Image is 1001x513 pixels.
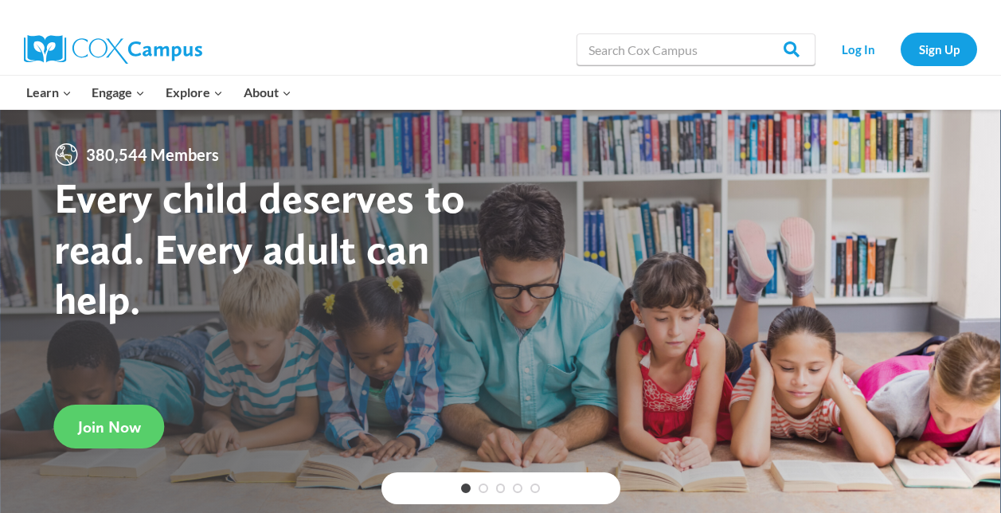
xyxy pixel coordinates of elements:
[92,82,145,103] span: Engage
[530,484,540,493] a: 5
[901,33,977,65] a: Sign Up
[496,484,506,493] a: 3
[823,33,977,65] nav: Secondary Navigation
[513,484,522,493] a: 4
[823,33,893,65] a: Log In
[78,417,141,437] span: Join Now
[461,484,471,493] a: 1
[24,35,202,64] img: Cox Campus
[80,142,225,167] span: 380,544 Members
[16,76,301,109] nav: Primary Navigation
[479,484,488,493] a: 2
[54,405,165,448] a: Join Now
[26,82,72,103] span: Learn
[244,82,291,103] span: About
[54,172,465,324] strong: Every child deserves to read. Every adult can help.
[166,82,223,103] span: Explore
[577,33,815,65] input: Search Cox Campus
